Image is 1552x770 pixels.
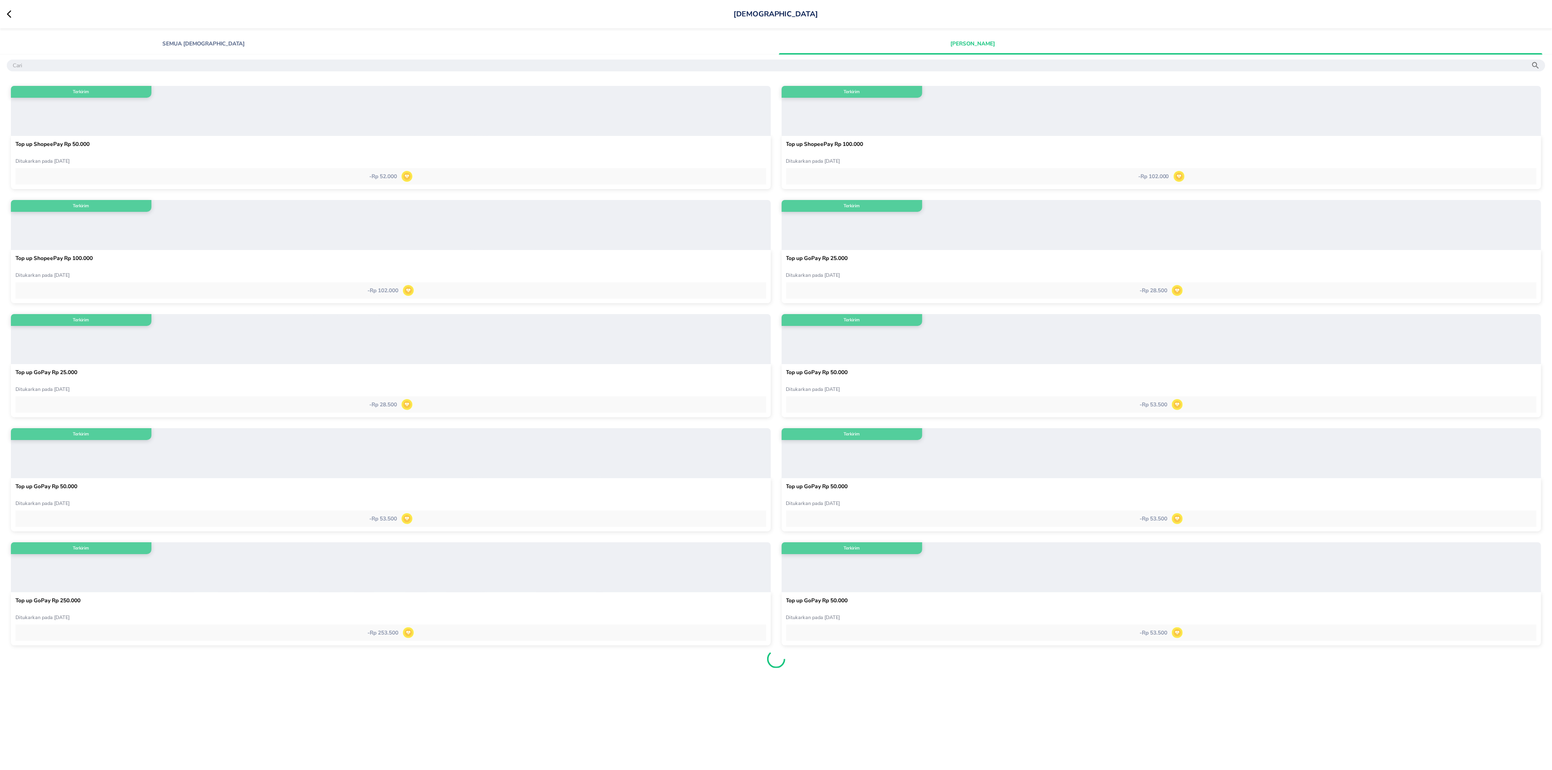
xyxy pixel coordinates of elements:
p: Top up GoPay Rp 25.000 [15,369,766,382]
p: Terkirim [844,202,860,210]
p: Ditukarkan pada [DATE] [786,272,1537,279]
p: Terkirim [73,88,90,95]
p: Ditukarkan pada [DATE] [786,158,1537,165]
p: Terkirim [844,88,860,95]
p: Terkirim [844,430,860,438]
p: Top up GoPay Rp 50.000 [786,597,1537,610]
p: Top up ShopeePay Rp 100.000 [15,255,766,268]
span: [PERSON_NAME] [784,40,1161,48]
p: Terkirim [73,316,90,324]
p: Top up GoPay Rp 50.000 [15,483,766,496]
input: Cari [10,62,1527,69]
p: Ditukarkan pada [DATE] [786,500,1537,507]
a: Semua [DEMOGRAPHIC_DATA] [10,35,773,51]
p: Terkirim [73,202,90,210]
div: loyalty history tabs [7,33,1545,51]
p: Top up GoPay Rp 50.000 [786,369,1537,382]
p: Ditukarkan pada [DATE] [15,614,766,621]
p: Ditukarkan pada [DATE] [786,386,1537,393]
div: [DEMOGRAPHIC_DATA] [7,9,1545,19]
p: Top up GoPay Rp 50.000 [786,483,1537,496]
a: [PERSON_NAME] [779,35,1543,51]
p: Ditukarkan pada [DATE] [786,614,1537,621]
p: Top up GoPay Rp 25.000 [786,255,1537,268]
p: Terkirim [844,316,860,324]
p: Top up ShopeePay Rp 100.000 [786,140,1537,154]
p: Terkirim [73,430,90,438]
span: Semua [DEMOGRAPHIC_DATA] [15,40,392,48]
p: Terkirim [73,545,90,552]
p: Ditukarkan pada [DATE] [15,386,766,393]
p: Top up ShopeePay Rp 50.000 [15,140,766,154]
p: Ditukarkan pada [DATE] [15,158,766,165]
p: Terkirim [844,545,860,552]
p: Ditukarkan pada [DATE] [15,272,766,279]
p: Ditukarkan pada [DATE] [15,500,766,507]
button: Clear [1529,59,1542,72]
p: Top up GoPay Rp 250.000 [15,597,766,610]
